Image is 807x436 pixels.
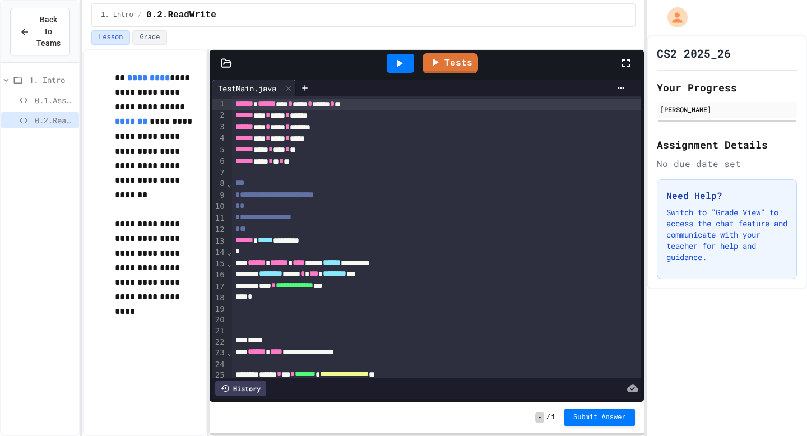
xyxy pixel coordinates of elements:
[212,314,226,326] div: 20
[657,137,797,152] h2: Assignment Details
[226,179,232,188] span: Fold line
[215,381,266,396] div: History
[666,207,787,263] p: Switch to "Grade View" to access the chat feature and communicate with your teacher for help and ...
[212,359,226,370] div: 24
[226,248,232,257] span: Fold line
[212,99,226,110] div: 1
[35,94,75,106] span: 0.1.AssignmentExample
[146,8,216,22] span: 0.2.ReadWrite
[657,157,797,170] div: No due date set
[212,201,226,212] div: 10
[212,82,282,94] div: TestMain.java
[212,168,226,179] div: 7
[212,337,226,348] div: 22
[212,145,226,156] div: 5
[212,247,226,258] div: 14
[212,122,226,133] div: 3
[212,326,226,337] div: 21
[212,178,226,189] div: 8
[212,80,296,96] div: TestMain.java
[212,304,226,315] div: 19
[212,293,226,304] div: 18
[226,348,232,357] span: Fold line
[101,11,133,20] span: 1. Intro
[138,11,142,20] span: /
[657,80,797,95] h2: Your Progress
[212,213,226,224] div: 11
[660,104,794,114] div: [PERSON_NAME]
[132,30,167,45] button: Grade
[212,270,226,281] div: 16
[226,259,232,268] span: Fold line
[573,413,626,422] span: Submit Answer
[10,8,70,55] button: Back to Teams
[35,114,75,126] span: 0.2.ReadWrite
[423,53,478,73] a: Tests
[656,4,690,30] div: My Account
[212,370,226,381] div: 25
[36,14,61,49] span: Back to Teams
[212,258,226,270] div: 15
[212,236,226,247] div: 13
[546,413,550,422] span: /
[29,74,75,86] span: 1. Intro
[91,30,130,45] button: Lesson
[657,45,731,61] h1: CS2 2025_26
[564,409,635,426] button: Submit Answer
[212,281,226,293] div: 17
[212,156,226,167] div: 6
[212,133,226,144] div: 4
[535,412,544,423] span: -
[666,189,787,202] h3: Need Help?
[212,110,226,121] div: 2
[212,224,226,235] div: 12
[212,347,226,359] div: 23
[212,190,226,201] div: 9
[551,413,555,422] span: 1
